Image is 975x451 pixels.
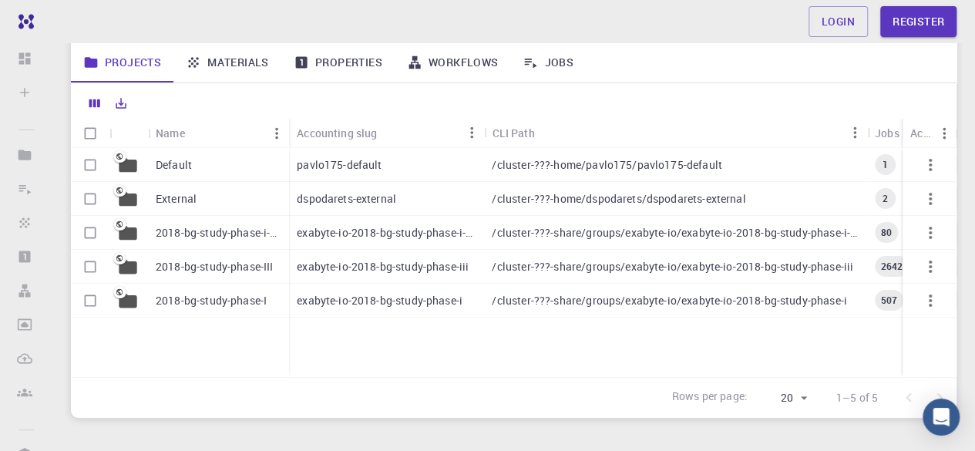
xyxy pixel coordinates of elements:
[82,91,108,116] button: Columns
[492,259,853,274] p: /cluster-???-share/groups/exabyte-io/exabyte-io-2018-bg-study-phase-iii
[492,225,859,241] p: /cluster-???-share/groups/exabyte-io/exabyte-io-2018-bg-study-phase-i-ph
[809,6,868,37] a: Login
[875,118,911,148] div: Jobs Total
[71,42,173,82] a: Projects
[932,121,957,146] button: Menu
[156,259,273,274] p: 2018-bg-study-phase-III
[875,260,909,273] span: 2642
[264,121,289,146] button: Menu
[492,293,846,308] p: /cluster-???-share/groups/exabyte-io/exabyte-io-2018-bg-study-phase-i
[842,120,867,145] button: Menu
[876,192,894,205] span: 2
[297,259,469,274] p: exabyte-io-2018-bg-study-phase-iii
[875,226,898,239] span: 80
[377,120,402,145] button: Sort
[754,387,812,409] div: 20
[12,14,34,29] img: logo
[395,42,511,82] a: Workflows
[672,389,748,406] p: Rows per page:
[492,157,721,173] p: /cluster-???-home/pavlo175/pavlo175-default
[156,293,267,308] p: 2018-bg-study-phase-I
[867,118,936,148] div: Jobs Total
[297,191,396,207] p: dspodarets-external
[109,118,148,148] div: Icon
[510,42,586,82] a: Jobs
[923,399,960,436] div: Open Intercom Messenger
[836,390,878,406] p: 1–5 of 5
[297,157,382,173] p: pavlo175-default
[459,120,484,145] button: Menu
[876,158,894,171] span: 1
[156,157,192,173] p: Default
[297,118,377,148] div: Accounting slug
[492,191,745,207] p: /cluster-???-home/dspodarets/dspodarets-external
[289,118,484,148] div: Accounting slug
[185,121,210,146] button: Sort
[108,91,134,116] button: Export
[297,225,476,241] p: exabyte-io-2018-bg-study-phase-i-ph
[903,118,957,148] div: Actions
[880,6,957,37] a: Register
[173,42,281,82] a: Materials
[156,225,281,241] p: 2018-bg-study-phase-i-ph
[156,191,197,207] p: External
[281,42,395,82] a: Properties
[910,118,932,148] div: Actions
[297,293,462,308] p: exabyte-io-2018-bg-study-phase-i
[148,118,289,148] div: Name
[484,118,866,148] div: CLI Path
[875,294,903,307] span: 507
[156,118,185,148] div: Name
[492,118,534,148] div: CLI Path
